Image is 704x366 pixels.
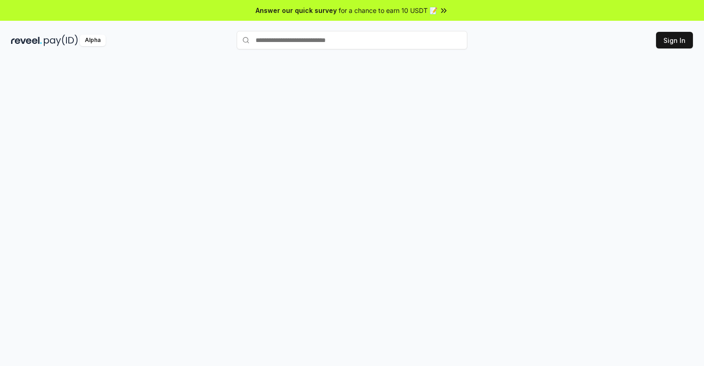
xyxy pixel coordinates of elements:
[80,35,106,46] div: Alpha
[656,32,693,48] button: Sign In
[256,6,337,15] span: Answer our quick survey
[11,35,42,46] img: reveel_dark
[44,35,78,46] img: pay_id
[339,6,437,15] span: for a chance to earn 10 USDT 📝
